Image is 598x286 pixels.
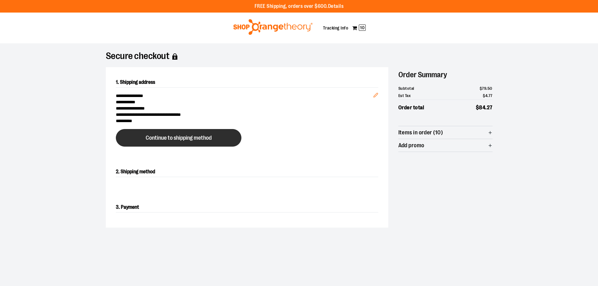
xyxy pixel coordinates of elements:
[398,143,424,148] span: Add promo
[398,104,424,112] span: Order total
[323,25,348,30] a: Tracking Info
[482,86,486,91] span: 79
[398,85,414,92] span: Subtotal
[116,129,241,147] button: Continue to shipping method
[480,86,482,91] span: $
[116,167,378,177] h2: 2. Shipping method
[398,139,493,152] button: Add promo
[476,105,479,111] span: $
[368,83,383,105] button: Edit
[116,77,378,88] h2: 1. Shipping address
[479,105,485,111] span: 84
[398,130,443,136] span: Items in order (10)
[359,24,366,31] span: 10
[116,202,378,213] h2: 3. Payment
[398,126,493,139] button: Items in order (10)
[486,86,488,91] span: .
[146,135,212,141] span: Continue to shipping method
[255,3,344,10] p: FREE Shipping, orders over $600.
[485,105,487,111] span: .
[488,86,493,91] span: 50
[488,93,488,98] span: .
[483,93,485,98] span: $
[328,3,344,9] a: Details
[487,105,493,111] span: 27
[398,93,411,99] span: Est Tax
[398,67,493,82] h2: Order Summary
[232,19,314,35] img: Shop Orangetheory
[485,93,488,98] span: 4
[106,53,493,60] h1: Secure checkout
[488,93,493,98] span: 77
